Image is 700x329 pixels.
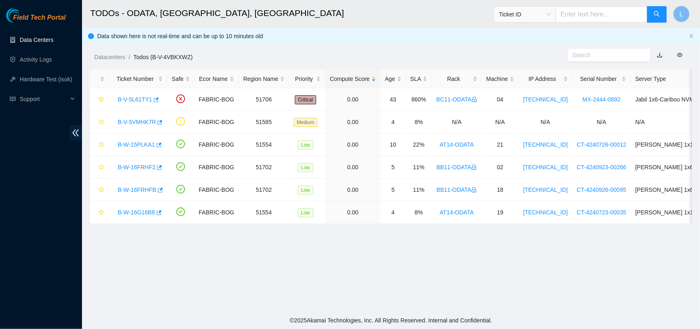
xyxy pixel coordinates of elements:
[298,163,313,172] span: Low
[440,141,474,148] a: AT14-ODATA
[406,156,432,179] td: 11%
[6,15,66,25] a: Akamai TechnologiesField Tech Portal
[20,91,68,107] span: Support
[689,34,694,39] button: close
[436,164,477,170] a: BB11-ODATAlock
[176,140,185,148] span: check-circle
[577,141,627,148] a: CT-4240726-00012
[98,97,104,103] span: star
[294,118,318,127] span: Medium
[325,88,380,111] td: 0.00
[194,201,239,224] td: FABRIC-BOG
[381,111,406,133] td: 4
[118,164,155,170] a: B-W-16FRHF2
[577,209,627,216] a: CT-4240723-00035
[406,88,432,111] td: 860%
[577,186,627,193] a: CT-4240926-00095
[176,207,185,216] span: check-circle
[194,156,239,179] td: FABRIC-BOG
[194,88,239,111] td: FABRIC-BOG
[325,156,380,179] td: 0.00
[98,164,104,171] span: star
[482,133,519,156] td: 21
[325,201,380,224] td: 0.00
[482,88,519,111] td: 04
[176,162,185,171] span: check-circle
[677,52,683,58] span: eye
[583,96,621,103] a: MX-2444-0892
[523,209,568,216] a: [TECHNICAL_ID]
[381,156,406,179] td: 5
[118,209,155,216] a: B-W-16G16B8
[95,161,105,174] button: star
[406,133,432,156] td: 22%
[436,186,477,193] a: BB11-ODATAlock
[176,117,185,126] span: exclamation-circle
[98,187,104,193] span: star
[523,164,568,170] a: [TECHNICAL_ID]
[523,96,568,103] a: [TECHNICAL_ID]
[381,201,406,224] td: 4
[98,142,104,148] span: star
[381,133,406,156] td: 10
[95,115,105,129] button: star
[654,11,660,18] span: search
[118,141,155,148] a: B-W-15PLKA1
[98,209,104,216] span: star
[381,179,406,201] td: 5
[482,156,519,179] td: 02
[523,141,568,148] a: [TECHNICAL_ID]
[13,14,66,22] span: Field Tech Portal
[381,88,406,111] td: 43
[94,54,125,60] a: Datacenters
[577,164,627,170] a: CT-4240923-00266
[325,179,380,201] td: 0.00
[82,312,700,329] footer: © 2025 Akamai Technologies, Inc. All Rights Reserved. Internal and Confidential.
[298,140,313,150] span: Low
[98,119,104,126] span: star
[239,156,289,179] td: 51702
[239,201,289,224] td: 51554
[556,6,648,23] input: Enter text here...
[194,179,239,201] td: FABRIC-BOG
[325,111,380,133] td: 0.00
[20,76,72,83] a: Hardware Test (isok)
[194,133,239,156] td: FABRIC-BOG
[325,133,380,156] td: 0.00
[95,93,105,106] button: star
[673,6,690,22] button: L
[519,111,572,133] td: N/A
[20,37,53,43] a: Data Centers
[406,201,432,224] td: 8%
[572,51,639,60] input: Search
[239,133,289,156] td: 51554
[436,96,477,103] a: BC11-ODATAlock
[239,179,289,201] td: 51702
[482,201,519,224] td: 19
[647,6,667,23] button: search
[6,8,41,23] img: Akamai Technologies
[471,187,477,193] span: lock
[657,52,663,58] a: download
[472,97,477,102] span: lock
[95,183,105,196] button: star
[118,186,156,193] a: B-W-16FRHFB
[572,111,631,133] td: N/A
[523,186,568,193] a: [TECHNICAL_ID]
[239,88,289,111] td: 51706
[95,138,105,151] button: star
[298,186,313,195] span: Low
[482,179,519,201] td: 18
[118,119,156,125] a: B-V-5VMHK7R
[406,111,432,133] td: 8%
[194,111,239,133] td: FABRIC-BOG
[471,164,477,170] span: lock
[133,54,193,60] a: Todos (B-V-4VBKXWZ)
[295,95,317,104] span: Critical
[10,96,16,102] span: read
[499,8,551,21] span: Ticket ID
[95,206,105,219] button: star
[118,96,152,103] a: B-V-5L61TY1
[69,125,82,140] span: double-left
